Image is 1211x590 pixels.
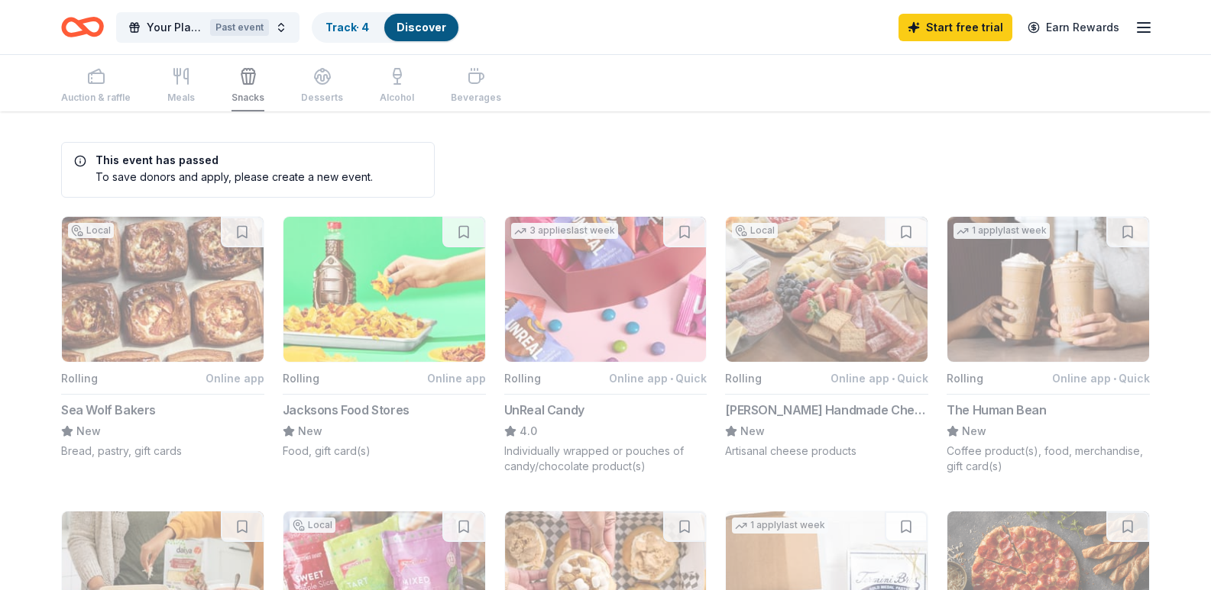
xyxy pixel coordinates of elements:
[397,21,446,34] a: Discover
[116,12,300,43] button: Your Placeholder EventPast event
[1018,14,1128,41] a: Earn Rewards
[947,216,1150,474] button: Image for The Human Bean1 applylast weekRollingOnline app•QuickThe Human BeanNewCoffee product(s)...
[725,216,928,459] button: Image for Beecher's Handmade CheeseLocalRollingOnline app•Quick[PERSON_NAME] Handmade CheeseNewAr...
[74,155,373,166] h5: This event has passed
[61,9,104,45] a: Home
[283,216,486,459] button: Image for Jacksons Food StoresRollingOnline appJacksons Food StoresNewFood, gift card(s)
[74,169,373,185] div: To save donors and apply, please create a new event.
[147,18,204,37] span: Your Placeholder Event
[899,14,1012,41] a: Start free trial
[61,216,264,459] button: Image for Sea Wolf BakersLocalRollingOnline appSea Wolf BakersNewBread, pastry, gift cards
[325,21,369,34] a: Track· 4
[210,19,269,36] div: Past event
[312,12,460,43] button: Track· 4Discover
[504,216,707,474] button: Image for UnReal Candy3 applieslast weekRollingOnline app•QuickUnReal Candy4.0Individually wrappe...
